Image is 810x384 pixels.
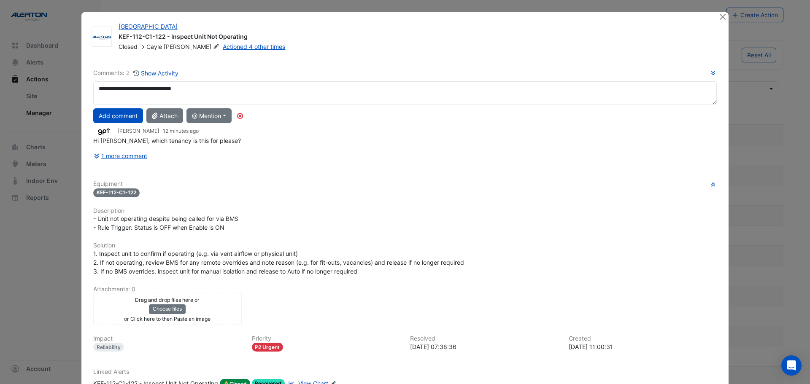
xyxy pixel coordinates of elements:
[93,148,148,163] button: 1 more comment
[135,297,200,303] small: Drag and drop files here or
[92,33,111,41] img: Alerton
[119,32,708,43] div: KEF-112-C1-122 - Inspect Unit Not Operating
[718,12,727,21] button: Close
[119,23,178,30] a: [GEOGRAPHIC_DATA]
[93,215,238,231] span: - Unit not operating despite being called for via BMS - Rule Trigger: Status is OFF when Enable i...
[93,286,717,293] h6: Attachments: 0
[93,108,143,123] button: Add comment
[163,128,199,134] span: 2025-10-10 09:30:41
[124,316,211,322] small: or Click here to then Paste an image
[118,127,199,135] small: [PERSON_NAME] -
[93,207,717,215] h6: Description
[139,43,145,50] span: ->
[93,68,179,78] div: Comments: 2
[119,43,138,50] span: Closed
[252,335,400,342] h6: Priority
[93,137,241,144] span: Hi [PERSON_NAME], which tenancy is this for please?
[781,355,802,376] div: Open Intercom Messenger
[93,368,717,376] h6: Linked Alerts
[149,304,186,314] button: Choose files
[569,342,717,351] div: [DATE] 11:00:31
[569,335,717,342] h6: Created
[186,108,232,123] button: @ Mention
[93,180,717,188] h6: Equipment
[93,335,242,342] h6: Impact
[93,127,114,136] img: GPT Retail
[146,43,162,50] span: Cayle
[236,112,244,120] div: Tooltip anchor
[133,68,179,78] button: Show Activity
[410,342,559,351] div: [DATE] 07:38:36
[93,343,124,352] div: Reliability
[93,242,717,249] h6: Solution
[146,108,183,123] button: Attach
[93,250,464,275] span: 1. Inspect unit to confirm if operating (e.g. via vent airflow or physical unit) 2. If not operat...
[223,43,285,50] a: Actioned 4 other times
[164,43,221,51] span: [PERSON_NAME]
[410,335,559,342] h6: Resolved
[93,188,140,197] span: KEF-112-C1-122
[252,343,283,352] div: P2 Urgent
